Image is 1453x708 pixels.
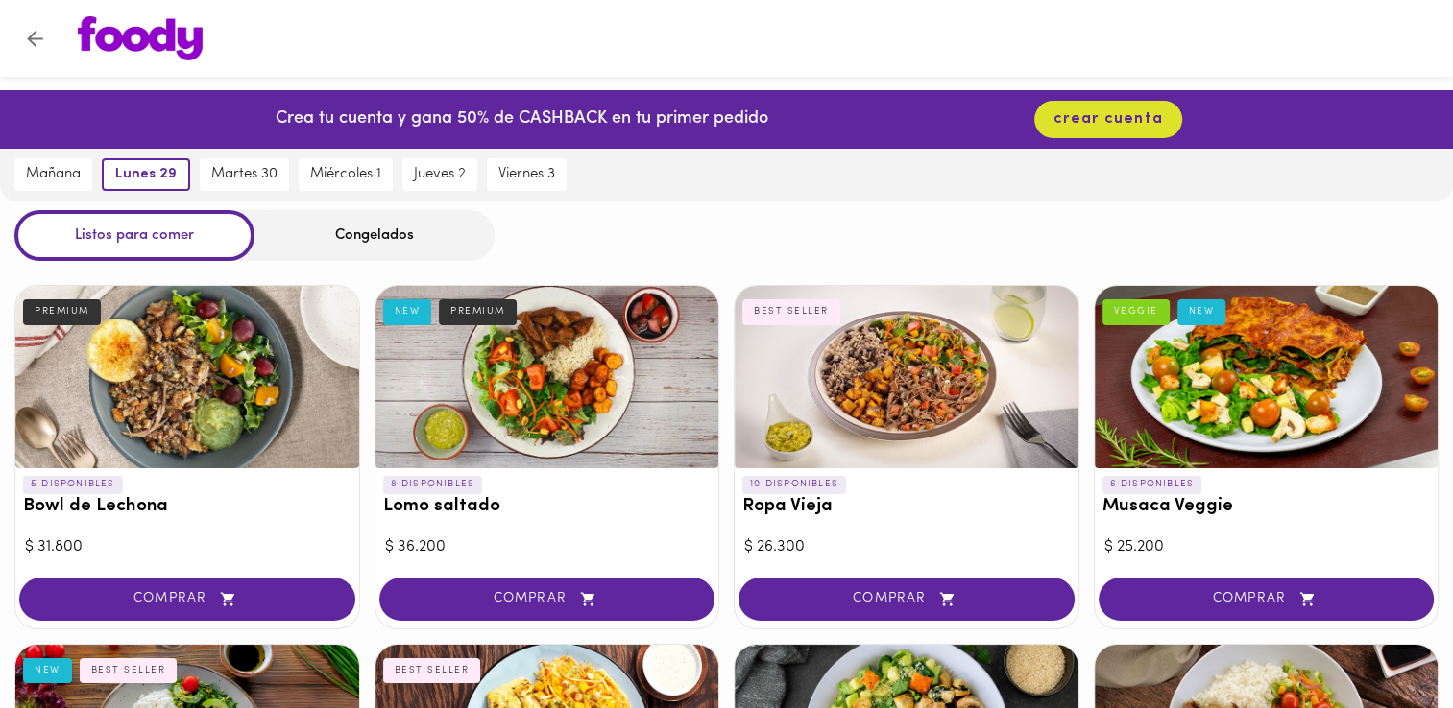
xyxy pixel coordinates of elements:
[1177,299,1226,324] div: NEW
[742,299,840,324] div: BEST SELLER
[78,16,203,60] img: logo.png
[385,536,710,558] div: $ 36.200
[23,476,123,493] p: 5 DISPONIBLES
[299,158,393,191] button: miércoles 1
[26,166,81,183] span: mañana
[375,286,719,468] div: Lomo saltado
[1095,286,1439,468] div: Musaca Veggie
[744,536,1069,558] div: $ 26.300
[1102,476,1202,493] p: 6 DISPONIBLES
[15,286,359,468] div: Bowl de Lechona
[1342,597,1434,689] iframe: Messagebird Livechat Widget
[379,578,715,621] button: COMPRAR
[1034,101,1182,138] button: crear cuenta
[735,286,1078,468] div: Ropa Vieja
[23,299,101,324] div: PREMIUM
[1053,110,1163,129] span: crear cuenta
[102,158,190,191] button: lunes 29
[254,210,495,261] div: Congelados
[414,166,466,183] span: jueves 2
[383,658,481,683] div: BEST SELLER
[14,210,254,261] div: Listos para comer
[310,166,381,183] span: miércoles 1
[80,658,178,683] div: BEST SELLER
[25,536,350,558] div: $ 31.800
[402,158,477,191] button: jueves 2
[1102,299,1170,324] div: VEGGIE
[276,107,768,132] p: Crea tu cuenta y gana 50% de CASHBACK en tu primer pedido
[1099,578,1435,621] button: COMPRAR
[742,497,1071,517] h3: Ropa Vieja
[23,658,72,683] div: NEW
[439,299,517,324] div: PREMIUM
[383,497,712,517] h3: Lomo saltado
[14,158,92,191] button: mañana
[43,591,331,607] span: COMPRAR
[1102,497,1431,517] h3: Musaca Veggie
[383,299,432,324] div: NEW
[1123,591,1411,607] span: COMPRAR
[211,166,278,183] span: martes 30
[763,591,1051,607] span: COMPRAR
[403,591,691,607] span: COMPRAR
[19,578,355,621] button: COMPRAR
[739,578,1075,621] button: COMPRAR
[383,476,483,493] p: 8 DISPONIBLES
[12,15,59,62] button: Volver
[1104,536,1429,558] div: $ 25.200
[115,166,177,183] span: lunes 29
[498,166,555,183] span: viernes 3
[200,158,289,191] button: martes 30
[23,497,351,517] h3: Bowl de Lechona
[487,158,567,191] button: viernes 3
[742,476,846,493] p: 10 DISPONIBLES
